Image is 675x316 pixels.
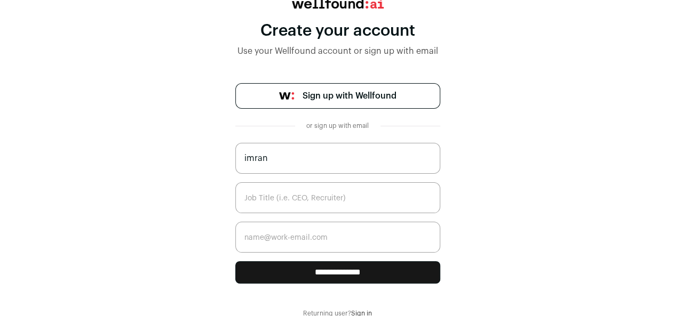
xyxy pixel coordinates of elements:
[235,143,440,174] input: Jane Smith
[279,92,294,100] img: wellfound-symbol-flush-black-fb3c872781a75f747ccb3a119075da62bfe97bd399995f84a933054e44a575c4.png
[303,90,396,102] span: Sign up with Wellfound
[235,21,440,40] div: Create your account
[235,83,440,109] a: Sign up with Wellfound
[235,222,440,253] input: name@work-email.com
[235,45,440,58] div: Use your Wellfound account or sign up with email
[304,121,372,130] div: or sign up with email
[235,182,440,213] input: Job Title (i.e. CEO, Recruiter)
